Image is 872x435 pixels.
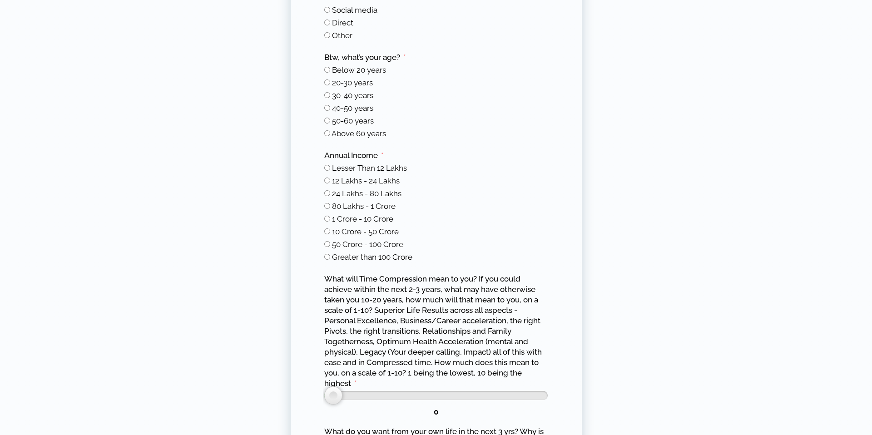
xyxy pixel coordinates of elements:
[324,7,330,13] input: Social media
[324,274,548,389] label: What will Time Compression mean to you? If you could achieve within the next 2-3 years, what may ...
[324,165,330,171] input: Lesser Than 12 Lakhs
[332,240,403,249] span: 50 Crore - 100 Crore
[332,227,399,236] span: 10 Crore - 50 Crore
[324,216,330,222] input: 1 Crore - 10 Crore
[332,163,407,173] span: Lesser Than 12 Lakhs
[332,214,393,223] span: 1 Crore - 10 Crore
[332,91,373,100] span: 30-40 years
[332,31,352,40] span: Other
[324,32,330,38] input: Other
[324,79,330,85] input: 20-30 years
[324,178,330,183] input: 12 Lakhs - 24 Lakhs
[324,150,384,161] label: Annual Income
[324,130,330,136] input: Above 60 years
[324,118,330,124] input: 50-60 years
[324,254,330,260] input: Greater than 100 Crore
[324,228,330,234] input: 10 Crore - 50 Crore
[324,92,330,98] input: 30-40 years
[324,190,330,196] input: 24 Lakhs - 80 Lakhs
[324,105,330,111] input: 40-50 years
[324,241,330,247] input: 50 Crore - 100 Crore
[324,407,548,417] div: 0
[332,189,401,198] span: 24 Lakhs - 80 Lakhs
[332,129,386,138] span: Above 60 years
[332,176,400,185] span: 12 Lakhs - 24 Lakhs
[324,67,330,73] input: Below 20 years
[332,78,373,87] span: 20-30 years
[332,252,412,262] span: Greater than 100 Crore
[332,116,374,125] span: 50-60 years
[332,202,396,211] span: 80 Lakhs - 1 Crore
[332,5,377,15] span: Social media
[324,203,330,209] input: 80 Lakhs - 1 Crore
[324,52,406,63] label: Btw, what’s your age?
[332,104,373,113] span: 40-50 years
[332,65,386,74] span: Below 20 years
[324,20,330,25] input: Direct
[332,18,353,27] span: Direct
